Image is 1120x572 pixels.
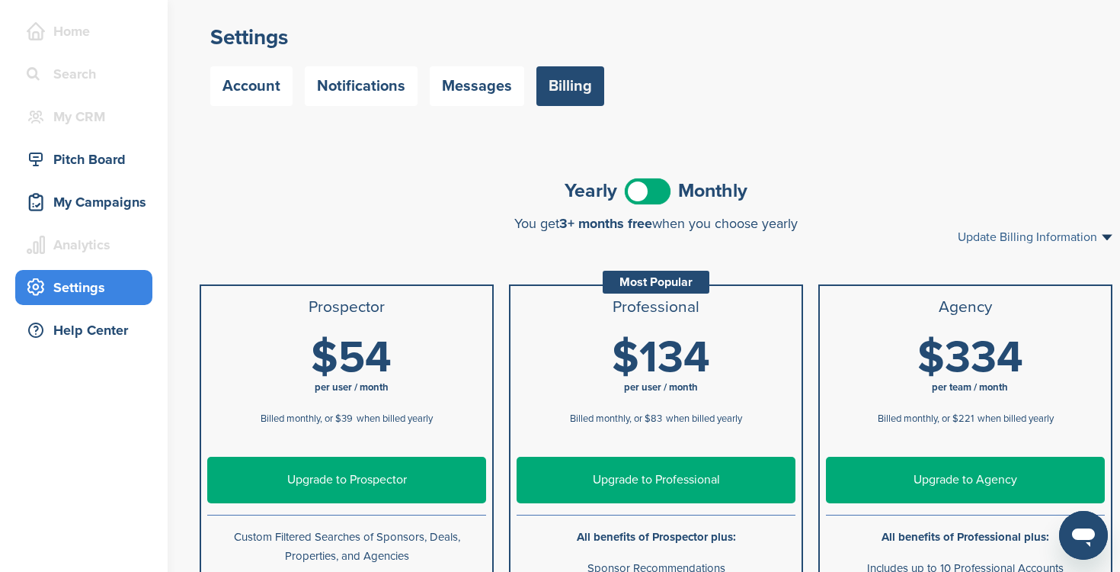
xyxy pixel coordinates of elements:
h3: Agency [826,298,1105,317]
span: per user / month [624,381,698,394]
a: Help Center [15,313,152,348]
div: My Campaigns [23,188,152,216]
a: Settings [15,270,152,305]
a: Search [15,56,152,92]
span: Billed monthly, or $39 [261,413,353,425]
a: Upgrade to Agency [826,457,1105,503]
div: Home [23,18,152,45]
span: when billed yearly [666,413,742,425]
span: Yearly [565,182,617,201]
div: Help Center [23,317,152,344]
span: $334 [917,331,1023,384]
div: My CRM [23,103,152,130]
span: per user / month [315,381,389,394]
span: Billed monthly, or $83 [570,413,662,425]
div: Settings [23,274,152,301]
div: Search [23,60,152,88]
a: My Campaigns [15,185,152,220]
div: Analytics [23,231,152,259]
a: Upgrade to Professional [517,457,795,503]
iframe: Button to launch messaging window [1059,511,1108,560]
span: per team / month [932,381,1008,394]
a: My CRM [15,99,152,134]
a: Home [15,14,152,49]
h3: Prospector [207,298,486,317]
a: Notifications [305,66,418,106]
a: Billing [536,66,604,106]
span: when billed yearly [357,413,433,425]
a: Analytics [15,227,152,262]
a: Messages [430,66,524,106]
div: Most Popular [603,271,709,294]
b: All benefits of Professional plus: [882,530,1049,544]
span: $54 [311,331,392,384]
a: Account [210,66,293,106]
p: Custom Filtered Searches of Sponsors, Deals, Properties, and Agencies [207,528,486,566]
div: You get when you choose yearly [200,216,1112,231]
span: when billed yearly [978,413,1054,425]
span: $134 [612,331,710,384]
div: Pitch Board [23,146,152,173]
span: Billed monthly, or $221 [878,413,974,425]
h2: Settings [210,24,1102,51]
span: 3+ months free [559,215,652,232]
h3: Professional [517,298,795,317]
b: All benefits of Prospector plus: [577,530,736,544]
a: Update Billing Information [958,231,1112,243]
span: Monthly [678,182,747,201]
a: Pitch Board [15,142,152,177]
a: Upgrade to Prospector [207,457,486,503]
